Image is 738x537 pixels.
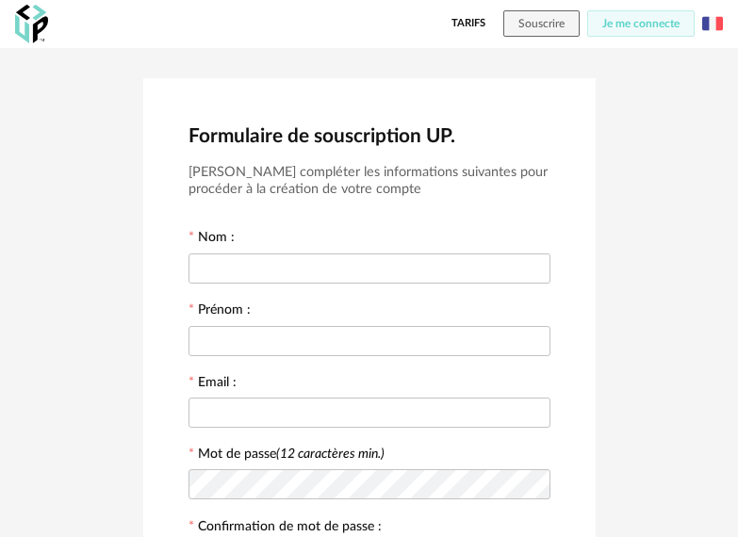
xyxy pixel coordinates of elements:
h3: [PERSON_NAME] compléter les informations suivantes pour procéder à la création de votre compte [189,164,550,199]
label: Confirmation de mot de passe : [189,520,382,537]
button: Je me connecte [587,10,695,37]
label: Prénom : [189,303,251,320]
h2: Formulaire de souscription UP. [189,123,550,149]
span: Je me connecte [602,18,680,29]
label: Nom : [189,231,235,248]
label: Email : [189,376,237,393]
img: OXP [15,5,48,43]
button: Souscrire [503,10,580,37]
a: Tarifs [451,10,485,37]
i: (12 caractères min.) [276,447,385,461]
img: fr [702,13,723,34]
span: Souscrire [518,18,565,29]
label: Mot de passe [198,447,385,461]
